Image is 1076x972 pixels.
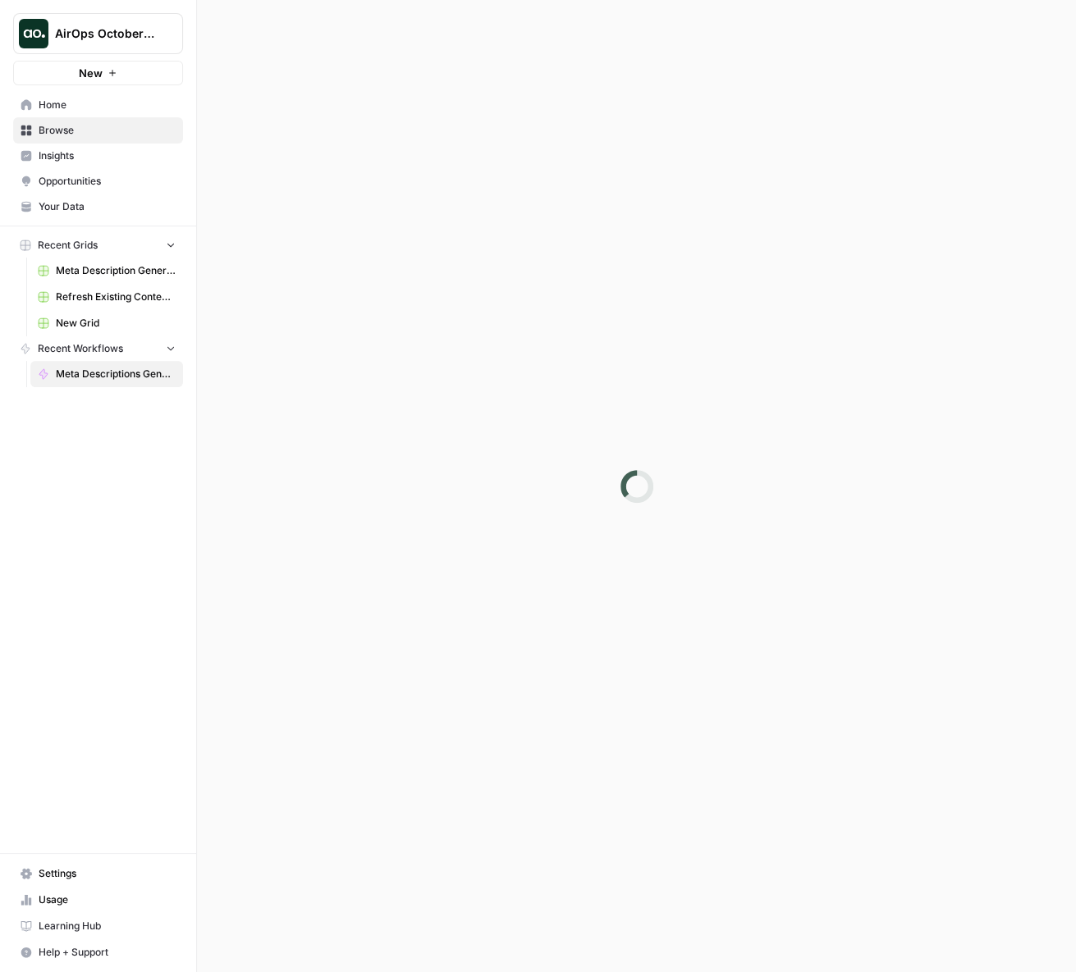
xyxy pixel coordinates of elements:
a: Insights [13,143,183,169]
button: New [13,61,183,85]
a: Refresh Existing Content (1) [30,284,183,310]
a: Settings [13,860,183,887]
button: Recent Grids [13,233,183,258]
span: Recent Workflows [38,341,123,356]
a: Your Data [13,194,183,220]
span: Help + Support [39,945,176,960]
a: Browse [13,117,183,144]
span: Meta Description Generator ( [PERSON_NAME] ) Grid [56,263,176,278]
span: Settings [39,866,176,881]
a: New Grid [30,310,183,336]
button: Workspace: AirOps October Cohort [13,13,183,54]
button: Help + Support [13,939,183,965]
span: Home [39,98,176,112]
span: Insights [39,148,176,163]
span: Your Data [39,199,176,214]
a: Opportunities [13,168,183,194]
a: Usage [13,887,183,913]
span: Meta Descriptions Generator ([PERSON_NAME]) [56,367,176,381]
span: Learning Hub [39,919,176,933]
span: Usage [39,892,176,907]
a: Meta Descriptions Generator ([PERSON_NAME]) [30,361,183,387]
span: Recent Grids [38,238,98,253]
a: Learning Hub [13,913,183,939]
span: New [79,65,103,81]
a: Home [13,92,183,118]
span: New Grid [56,316,176,331]
span: AirOps October Cohort [55,25,154,42]
span: Browse [39,123,176,138]
span: Refresh Existing Content (1) [56,290,176,304]
button: Recent Workflows [13,336,183,361]
img: AirOps October Cohort Logo [19,19,48,48]
a: Meta Description Generator ( [PERSON_NAME] ) Grid [30,258,183,284]
span: Opportunities [39,174,176,189]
